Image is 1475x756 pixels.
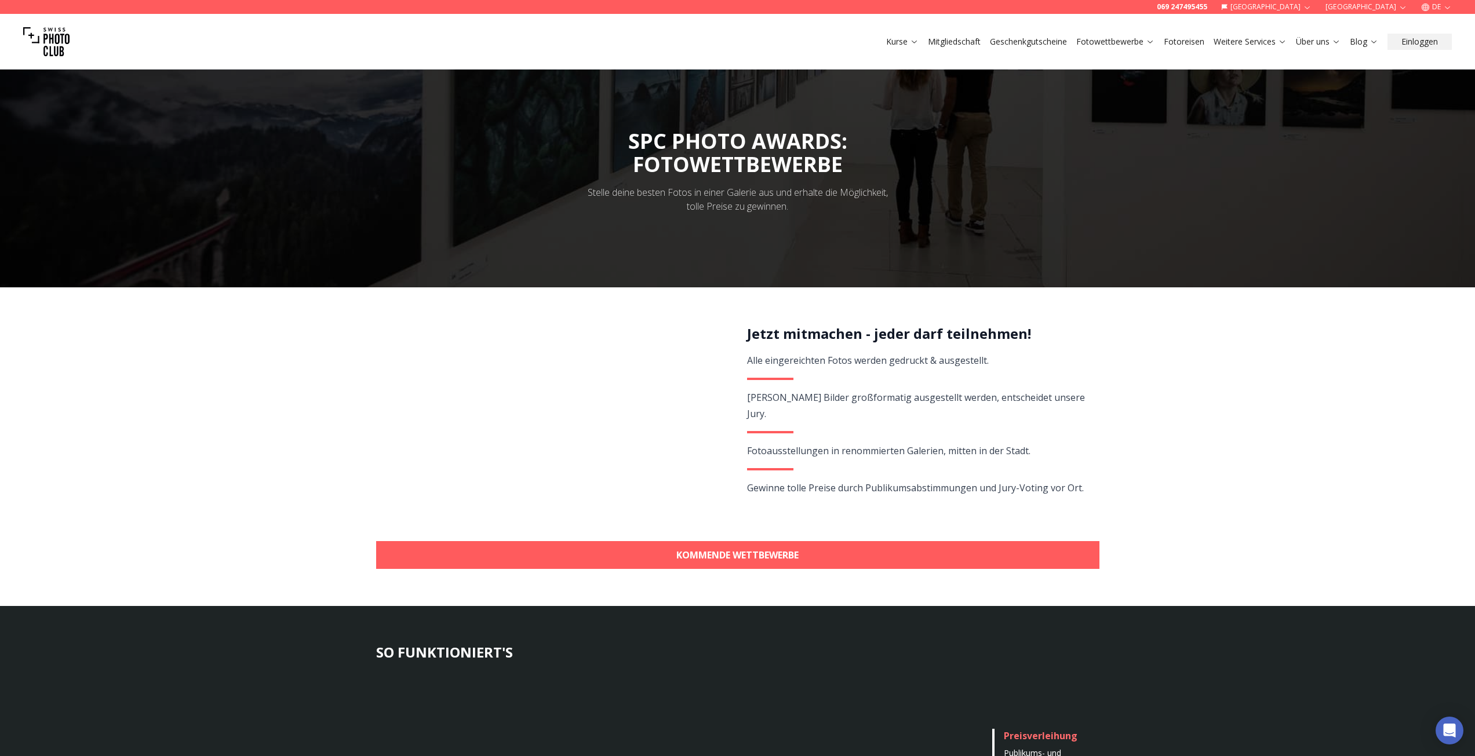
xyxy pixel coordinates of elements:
div: Stelle deine besten Fotos in einer Galerie aus und erhalte die Möglichkeit, tolle Preise zu gewin... [580,185,895,213]
button: Geschenkgutscheine [985,34,1072,50]
span: Alle eingereichten Fotos werden gedruckt & ausgestellt. [747,354,989,367]
a: Mitgliedschaft [928,36,981,48]
span: [PERSON_NAME] Bilder großformatig ausgestellt werden, entscheidet unsere Jury. [747,391,1085,420]
a: Blog [1350,36,1378,48]
a: Fotoreisen [1164,36,1204,48]
a: Kurse [886,36,919,48]
button: Weitere Services [1209,34,1291,50]
button: Fotowettbewerbe [1072,34,1159,50]
button: Fotoreisen [1159,34,1209,50]
h3: SO FUNKTIONIERT'S [376,643,1099,662]
span: Gewinne tolle Preise durch Publikumsabstimmungen und Jury-Voting vor Ort. [747,481,1084,494]
a: Fotowettbewerbe [1076,36,1154,48]
a: Geschenkgutscheine [990,36,1067,48]
img: Swiss photo club [23,19,70,65]
h2: Jetzt mitmachen - jeder darf teilnehmen! [747,324,1086,343]
span: Preisverleihung [1004,729,1077,742]
button: Über uns [1291,34,1345,50]
div: Open Intercom Messenger [1436,717,1463,744]
a: Über uns [1296,36,1341,48]
span: Fotoausstellungen in renommierten Galerien, mitten in der Stadt. [747,444,1030,457]
button: Einloggen [1387,34,1452,50]
span: SPC PHOTO AWARDS: [628,127,847,176]
button: Blog [1345,34,1383,50]
a: Weitere Services [1214,36,1287,48]
button: Kurse [882,34,923,50]
button: Mitgliedschaft [923,34,985,50]
a: KOMMENDE WETTBEWERBE [376,541,1099,569]
a: 069 247495455 [1157,2,1207,12]
div: FOTOWETTBEWERBE [628,153,847,176]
